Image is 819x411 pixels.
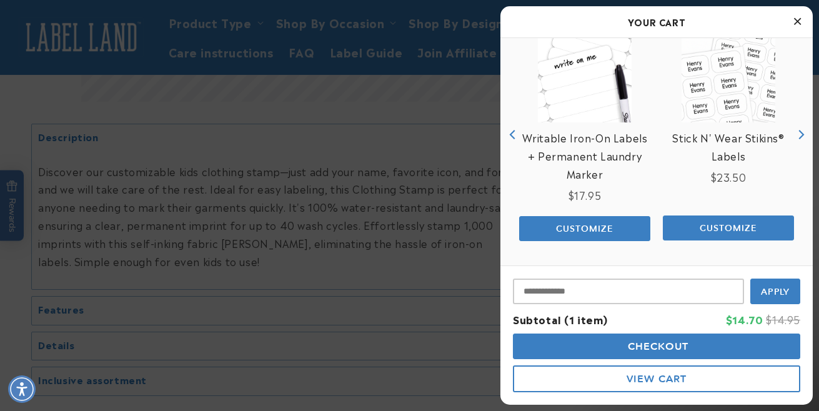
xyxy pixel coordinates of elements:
button: Close Cart [788,12,807,31]
div: product [657,16,800,253]
span: $17.95 [568,187,602,202]
img: View Stick N' Wear Stikins® Labels [682,29,775,122]
span: Apply [761,286,790,297]
button: Next [791,126,810,144]
button: Add the product, Writable Iron-On Labels + Permanent Laundry Marker to Cart [519,216,650,241]
span: Subtotal (1 item) [513,312,607,327]
button: Previous [504,126,522,144]
a: View Stick N' Wear Stikins® Labels [663,129,794,165]
button: Checkout [513,334,800,359]
img: Writable Iron-On Labels + Permanent Laundry Marker - Label Land [538,29,632,122]
textarea: Type your message here [11,16,182,31]
button: Close conversation starters [220,42,250,46]
button: View Cart [513,365,800,392]
span: $14.95 [766,312,800,327]
span: $14.70 [726,312,763,327]
span: Customize [556,223,613,234]
span: Customize [700,222,757,234]
input: Input Discount [513,279,744,304]
button: Is the ink in the name stamp waterproof? [9,35,174,59]
button: Apply [750,279,800,304]
h2: Your Cart [513,12,800,31]
button: How many times can I use this stamp? [18,70,174,94]
span: $23.50 [711,169,747,184]
div: Accessibility Menu [8,375,36,403]
span: Checkout [625,340,689,352]
span: View Cart [627,373,687,385]
a: View Writable Iron-On Labels + Permanent Laundry Marker [519,129,650,182]
button: Add the product, Stick N' Wear Stikins® Labels to Cart [663,215,794,240]
div: product [513,16,657,254]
